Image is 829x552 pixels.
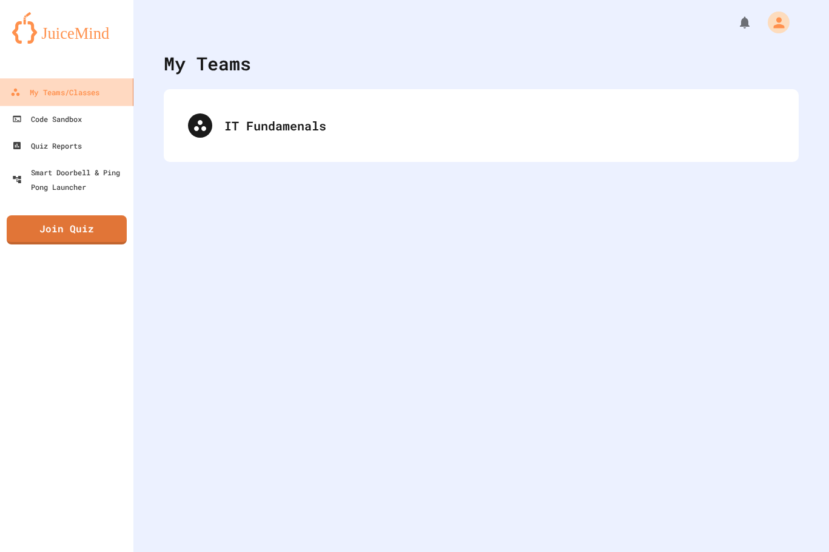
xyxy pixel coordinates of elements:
div: IT Fundamenals [224,116,774,135]
div: IT Fundamenals [176,101,787,150]
div: My Teams [164,50,251,77]
div: Quiz Reports [12,138,82,153]
div: Smart Doorbell & Ping Pong Launcher [12,165,129,194]
div: My Account [755,8,793,36]
div: My Teams/Classes [10,85,99,100]
img: logo-orange.svg [12,12,121,44]
a: Join Quiz [7,215,127,244]
div: My Notifications [715,12,755,33]
div: Code Sandbox [12,112,82,126]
